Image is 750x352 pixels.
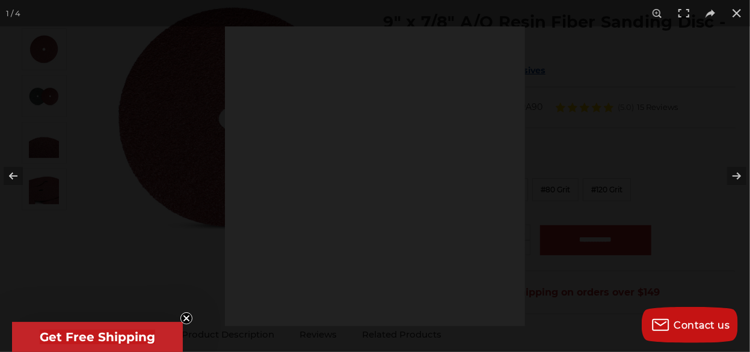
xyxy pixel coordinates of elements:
[642,307,738,343] button: Contact us
[674,320,730,331] span: Contact us
[40,330,155,344] span: Get Free Shipping
[12,322,183,352] div: Get Free ShippingClose teaser
[708,146,750,206] button: Next (arrow right)
[180,312,192,324] button: Close teaser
